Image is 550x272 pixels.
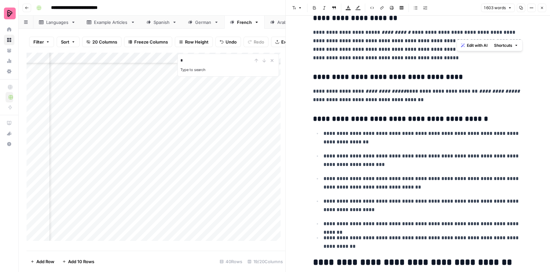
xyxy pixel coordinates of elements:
a: Settings [4,66,14,77]
span: Row Height [185,39,209,45]
button: Close Search [268,57,276,64]
span: 20 Columns [92,39,117,45]
span: Add 10 Rows [68,258,94,265]
button: 1 603 words [481,4,515,12]
span: Add Row [36,258,54,265]
span: Filter [33,39,44,45]
button: Help + Support [4,139,14,149]
div: 40 Rows [217,256,245,267]
span: Undo [226,39,237,45]
a: Languages [33,16,81,29]
a: Your Data [4,45,14,56]
div: Languages [46,19,68,26]
div: 19/20 Columns [245,256,285,267]
button: Add 10 Rows [58,256,98,267]
a: Browse [4,35,14,45]
img: Preply Logo [4,8,16,19]
span: Edit with AI [467,43,487,48]
a: German [182,16,224,29]
div: Example Articles [94,19,128,26]
a: Usage [4,56,14,66]
button: Filter [29,37,54,47]
span: Redo [254,39,264,45]
div: Spanish [154,19,170,26]
a: AirOps Academy [4,118,14,128]
button: Shortcuts [491,41,521,50]
a: Arabic [265,16,303,29]
button: Export CSV [271,37,309,47]
a: Example Articles [81,16,141,29]
div: What's new? [4,129,14,138]
button: Add Row [27,256,58,267]
a: Spanish [141,16,182,29]
div: French [237,19,252,26]
button: Edit with AI [458,41,490,50]
div: Arabic [277,19,290,26]
span: Export CSV [281,39,304,45]
a: French [224,16,265,29]
button: Undo [215,37,241,47]
button: What's new? [4,128,14,139]
span: Sort [61,39,69,45]
span: 1 603 words [484,5,506,11]
button: 20 Columns [82,37,121,47]
button: Workspace: Preply [4,5,14,22]
span: Freeze Columns [134,39,168,45]
button: Sort [57,37,80,47]
span: Shortcuts [494,43,512,48]
button: Row Height [175,37,213,47]
button: Freeze Columns [124,37,172,47]
a: Home [4,24,14,35]
button: Redo [244,37,268,47]
div: German [195,19,211,26]
label: Type to search [180,67,206,72]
